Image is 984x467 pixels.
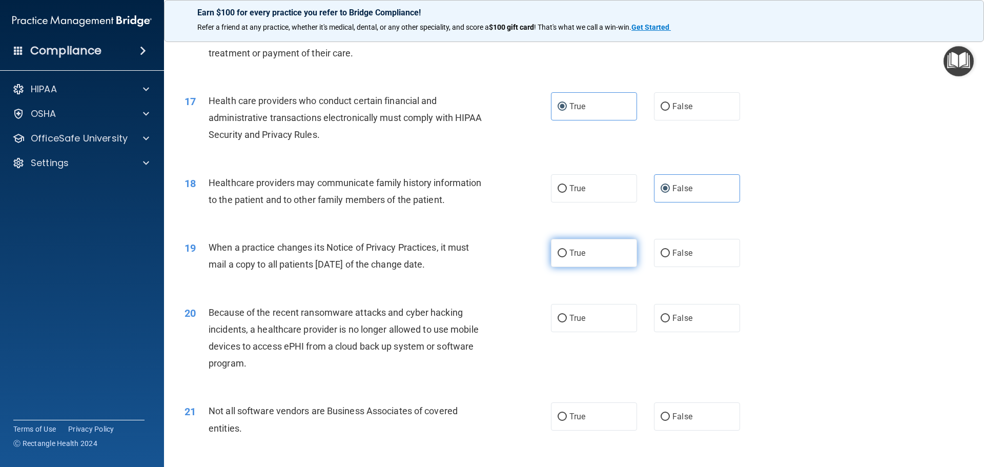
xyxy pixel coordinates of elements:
p: Earn $100 for every practice you refer to Bridge Compliance! [197,8,951,17]
a: HIPAA [12,83,149,95]
p: HIPAA [31,83,57,95]
a: Settings [12,157,149,169]
input: True [558,185,567,193]
span: False [672,412,692,421]
span: Not all software vendors are Business Associates of covered entities. [209,405,458,433]
p: OSHA [31,108,56,120]
span: True [569,101,585,111]
span: 19 [184,242,196,254]
h4: Compliance [30,44,101,58]
a: Terms of Use [13,424,56,434]
strong: Get Started [631,23,669,31]
input: False [661,185,670,193]
input: True [558,103,567,111]
input: True [558,315,567,322]
a: OSHA [12,108,149,120]
span: ! That's what we call a win-win. [534,23,631,31]
span: Health care providers who conduct certain financial and administrative transactions electronicall... [209,95,482,140]
span: 20 [184,307,196,319]
span: True [569,313,585,323]
a: Get Started [631,23,671,31]
a: OfficeSafe University [12,132,149,145]
strong: $100 gift card [489,23,534,31]
span: 21 [184,405,196,418]
span: 17 [184,95,196,108]
span: Healthcare providers may communicate family history information to the patient and to other famil... [209,177,481,205]
span: False [672,101,692,111]
input: True [558,413,567,421]
span: False [672,184,692,193]
span: True [569,412,585,421]
input: False [661,315,670,322]
span: 18 [184,177,196,190]
span: Refer a friend at any practice, whether it's medical, dental, or any other speciality, and score a [197,23,489,31]
span: Because of the recent ransomware attacks and cyber hacking incidents, a healthcare provider is no... [209,307,479,369]
button: Open Resource Center [944,46,974,76]
input: False [661,103,670,111]
p: Settings [31,157,69,169]
span: False [672,248,692,258]
input: True [558,250,567,257]
span: True [569,184,585,193]
span: False [672,313,692,323]
input: False [661,250,670,257]
span: When a practice changes its Notice of Privacy Practices, it must mail a copy to all patients [DAT... [209,242,469,270]
span: Ⓒ Rectangle Health 2024 [13,438,97,449]
img: PMB logo [12,11,152,31]
input: False [661,413,670,421]
span: If the patient does not object, you can share or discuss their health information with family mem... [209,13,481,58]
p: OfficeSafe University [31,132,128,145]
a: Privacy Policy [68,424,114,434]
span: True [569,248,585,258]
